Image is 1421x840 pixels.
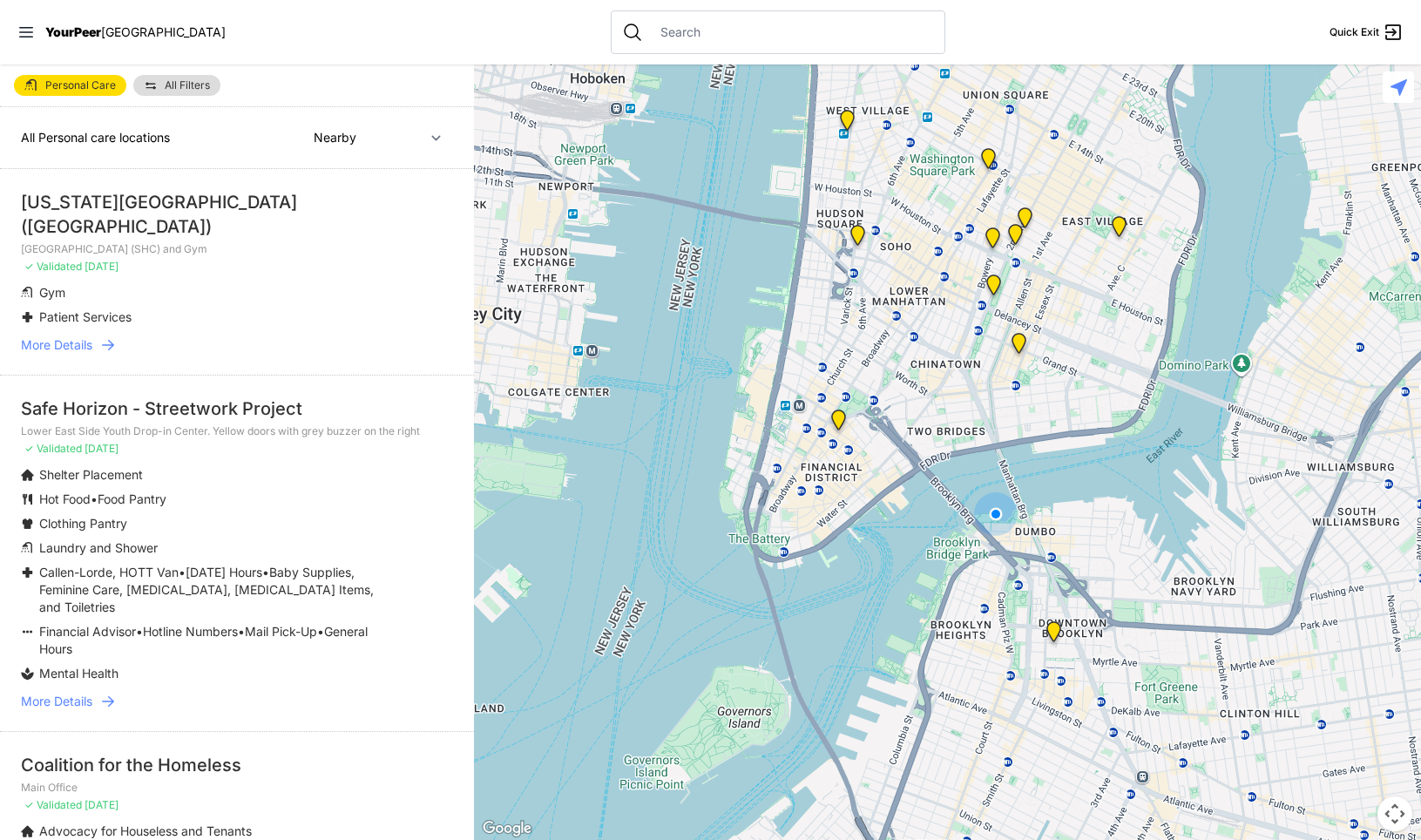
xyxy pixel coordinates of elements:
[45,27,226,37] a: YourPeer[GEOGRAPHIC_DATA]
[21,336,92,354] span: More Details
[39,309,132,324] span: Patient Services
[983,274,1005,302] div: Senior Services Center
[478,817,536,840] img: Google
[21,693,453,710] a: More Details
[85,798,118,811] span: [DATE]
[21,336,453,354] a: More Details
[21,190,453,239] div: [US_STATE][GEOGRAPHIC_DATA] ([GEOGRAPHIC_DATA])
[317,624,324,639] span: •
[39,565,179,579] span: Callen-Lorde, HOTT Van
[1005,224,1026,252] div: St. Joseph House
[143,624,238,639] span: Hotline Numbers
[39,285,65,300] span: Gym
[45,80,116,91] span: Personal Care
[91,491,98,506] span: •
[21,781,453,795] p: Main Office
[39,467,143,482] span: Shelter Placement
[24,798,82,811] span: ✓ Validated
[21,242,453,256] p: [GEOGRAPHIC_DATA] (SHC) and Gym
[978,148,999,176] div: Harvey Milk High School
[847,225,869,253] div: Main Location, SoHo, DYCD Youth Drop-in Center
[1043,621,1065,649] div: Brooklyn Student Health Center (SHC) and Gym
[14,75,126,96] a: Personal Care
[165,80,210,91] span: All Filters
[136,624,143,639] span: •
[245,624,317,639] span: Mail Pick-Up
[24,442,82,455] span: ✓ Validated
[262,565,269,579] span: •
[85,442,118,455] span: [DATE]
[1014,207,1036,235] div: Maryhouse
[982,227,1004,255] div: Bowery Campus
[85,260,118,273] span: [DATE]
[101,24,226,39] span: [GEOGRAPHIC_DATA]
[238,624,245,639] span: •
[650,24,934,41] input: Search
[1377,796,1412,831] button: Map camera controls
[39,491,91,506] span: Hot Food
[21,693,92,710] span: More Details
[39,823,252,838] span: Advocacy for Houseless and Tenants
[39,516,127,531] span: Clothing Pantry
[45,24,101,39] span: YourPeer
[133,75,220,96] a: All Filters
[24,260,82,273] span: ✓ Validated
[478,817,536,840] a: Open this area in Google Maps (opens a new window)
[39,624,136,639] span: Financial Advisor
[21,753,453,777] div: Coalition for the Homeless
[836,110,858,138] div: Greenwich Village
[1330,22,1404,43] a: Quick Exit
[39,565,374,614] span: Baby Supplies, Feminine Care, [MEDICAL_DATA], [MEDICAL_DATA] Items, and Toiletries
[98,491,166,506] span: Food Pantry
[1330,25,1379,39] span: Quick Exit
[1008,333,1030,361] div: Lower East Side Youth Drop-in Center. Yellow doors with grey buzzer on the right
[186,565,262,579] span: [DATE] Hours
[39,666,118,681] span: Mental Health
[974,492,1018,536] div: You are here!
[39,540,158,555] span: Laundry and Shower
[179,565,186,579] span: •
[828,410,849,437] div: Main Office
[21,424,453,438] p: Lower East Side Youth Drop-in Center. Yellow doors with grey buzzer on the right
[21,396,453,421] div: Safe Horizon - Streetwork Project
[1108,216,1130,244] div: Manhattan
[21,130,170,145] span: All Personal care locations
